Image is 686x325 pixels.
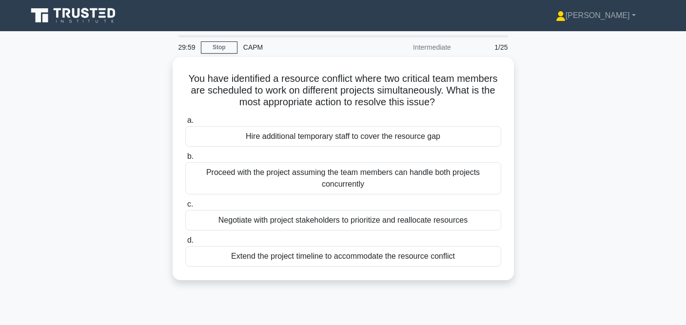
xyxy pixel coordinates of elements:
div: CAPM [237,38,372,57]
div: Proceed with the project assuming the team members can handle both projects concurrently [185,162,501,194]
div: Extend the project timeline to accommodate the resource conflict [185,246,501,267]
div: 29:59 [173,38,201,57]
div: Hire additional temporary staff to cover the resource gap [185,126,501,147]
div: Intermediate [372,38,457,57]
span: b. [187,152,194,160]
a: [PERSON_NAME] [532,6,659,25]
span: c. [187,200,193,208]
div: Negotiate with project stakeholders to prioritize and reallocate resources [185,210,501,230]
div: 1/25 [457,38,514,57]
a: Stop [201,41,237,54]
span: d. [187,236,194,244]
span: a. [187,116,194,124]
h5: You have identified a resource conflict where two critical team members are scheduled to work on ... [184,73,502,109]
